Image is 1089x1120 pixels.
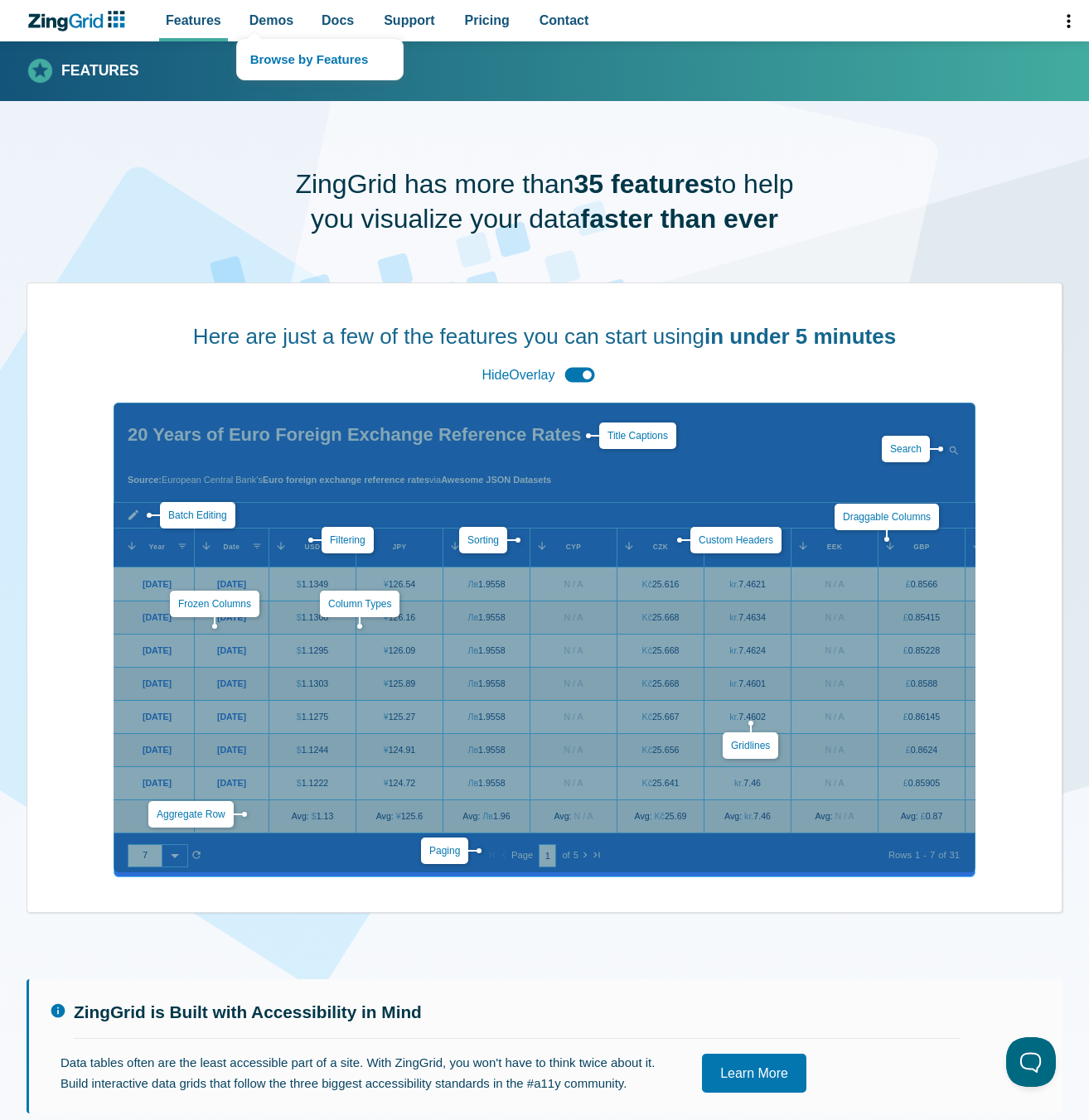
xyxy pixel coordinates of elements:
strong: faster than ever [581,204,778,234]
a: Custom Headers [699,534,773,546]
a: Gridlines [731,740,770,751]
strong: in under 5 minutes [704,324,896,349]
h1: ZingGrid has more than to help you visualize your data [275,167,814,236]
a: Sorting [467,534,499,546]
a: Search [890,443,922,455]
a: Filtering [330,534,365,546]
span: Docs [322,9,354,31]
a: Browse by Features [237,39,403,80]
span: Features [166,9,221,31]
strong: 35 features [574,169,714,199]
h2: Here are just a few of the features you can start using [41,323,1048,351]
a: Frozen Columns [178,598,251,610]
p: Data tables often are the least accessible part of a site. With ZingGrid, you won't have to think... [60,1052,669,1094]
span: Support [384,9,434,31]
a: Learn More [702,1054,806,1093]
strong: Features [61,64,139,79]
span: Demos [249,9,293,31]
a: Batch Editing [168,509,227,521]
iframe: Toggle Customer Support [1006,1037,1056,1087]
a: Title Captions [607,430,668,442]
a: Column Types [328,598,391,610]
a: ZingChart Logo. Click to return to the homepage [27,11,133,31]
a: Paging [429,845,460,857]
h1: ZingGrid is Built with Accessibility in Mind [74,1001,961,1039]
a: Draggable Columns [843,511,931,523]
span: Pricing [465,9,510,31]
a: Aggregate Row [157,809,225,820]
span: Contact [540,9,589,31]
